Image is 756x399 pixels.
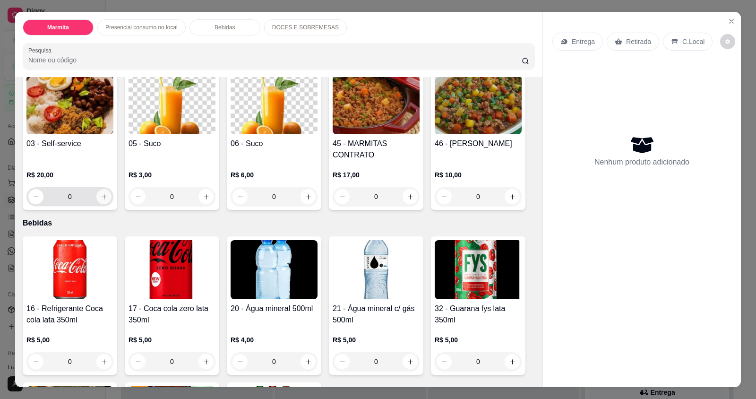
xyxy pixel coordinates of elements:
p: R$ 10,00 [435,170,522,180]
button: increase-product-quantity [301,189,316,204]
button: decrease-product-quantity [437,189,452,204]
p: R$ 4,00 [231,335,318,345]
p: R$ 5,00 [333,335,420,345]
button: decrease-product-quantity [130,189,146,204]
p: C.Local [682,37,704,46]
button: decrease-product-quantity [130,354,146,369]
img: product-image [333,75,420,134]
button: increase-product-quantity [403,189,418,204]
img: product-image [129,75,215,134]
button: increase-product-quantity [403,354,418,369]
p: R$ 5,00 [129,335,215,345]
button: decrease-product-quantity [335,189,350,204]
button: increase-product-quantity [96,189,112,204]
button: increase-product-quantity [96,354,112,369]
p: Bebidas [23,217,535,229]
p: R$ 5,00 [435,335,522,345]
p: R$ 3,00 [129,170,215,180]
p: R$ 20,00 [26,170,113,180]
button: increase-product-quantity [198,189,214,204]
button: decrease-product-quantity [232,189,248,204]
img: product-image [26,240,113,299]
img: product-image [129,240,215,299]
p: R$ 5,00 [26,335,113,345]
h4: 21 - Água mineral c/ gás 500ml [333,303,420,326]
button: decrease-product-quantity [28,189,43,204]
button: decrease-product-quantity [437,354,452,369]
img: product-image [435,75,522,134]
h4: 32 - Guarana fys lata 350ml [435,303,522,326]
h4: 06 - Suco [231,138,318,149]
h4: 20 - Água mineral 500ml [231,303,318,314]
img: product-image [333,240,420,299]
p: Retirada [626,37,651,46]
button: increase-product-quantity [505,354,520,369]
button: decrease-product-quantity [28,354,43,369]
input: Pesquisa [28,55,522,65]
h4: 16 - Refrigerante Coca cola lata 350ml [26,303,113,326]
p: Nenhum produto adicionado [594,156,689,168]
button: decrease-product-quantity [335,354,350,369]
p: Presencial consumo no local [105,24,178,31]
button: increase-product-quantity [198,354,214,369]
button: Close [724,14,739,29]
img: product-image [26,75,113,134]
p: Entrega [572,37,595,46]
p: R$ 17,00 [333,170,420,180]
p: DOCES E SOBREMESAS [272,24,339,31]
h4: 05 - Suco [129,138,215,149]
img: product-image [435,240,522,299]
label: Pesquisa [28,46,55,54]
p: Marmita [47,24,69,31]
button: increase-product-quantity [301,354,316,369]
p: R$ 6,00 [231,170,318,180]
p: Bebidas [215,24,235,31]
img: product-image [231,240,318,299]
button: increase-product-quantity [505,189,520,204]
h4: 45 - MARMITAS CONTRATO [333,138,420,161]
h4: 17 - Coca cola zero lata 350ml [129,303,215,326]
h4: 46 - [PERSON_NAME] [435,138,522,149]
h4: 03 - Self-service [26,138,113,149]
button: decrease-product-quantity [232,354,248,369]
button: decrease-product-quantity [720,34,735,49]
img: product-image [231,75,318,134]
